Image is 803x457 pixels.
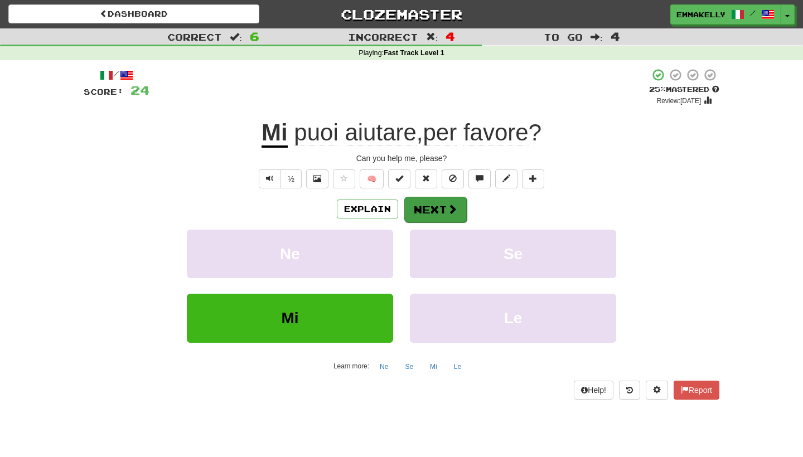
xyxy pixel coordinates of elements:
button: Play sentence audio (ctl+space) [259,169,281,188]
button: Explain [337,200,398,218]
button: Se [399,358,419,375]
div: / [84,68,149,82]
button: Next [404,197,467,222]
button: Discuss sentence (alt+u) [468,169,491,188]
span: Mi [281,309,298,327]
a: Dashboard [8,4,259,23]
span: To go [544,31,583,42]
span: 4 [446,30,455,43]
button: Set this sentence to 100% Mastered (alt+m) [388,169,410,188]
button: Se [410,230,616,278]
span: puoi [294,119,338,146]
button: Mi [187,294,393,342]
span: favore [463,119,529,146]
button: Le [448,358,467,375]
span: 4 [611,30,620,43]
span: Se [504,245,523,262]
button: Show image (alt+x) [306,169,328,188]
span: aiutare [345,119,416,146]
div: Text-to-speech controls [257,169,302,188]
span: / [750,9,756,17]
span: EmmaKelly [676,9,725,20]
button: Mi [424,358,443,375]
span: 24 [130,83,149,97]
span: Incorrect [348,31,418,42]
button: Round history (alt+y) [619,381,640,400]
strong: Fast Track Level 1 [384,49,444,57]
span: 6 [250,30,259,43]
button: Favorite sentence (alt+f) [333,169,355,188]
button: 🧠 [360,169,384,188]
a: Clozemaster [276,4,527,24]
a: EmmaKelly / [670,4,781,25]
span: Le [504,309,523,327]
span: 25 % [649,85,666,94]
span: : [230,32,242,42]
button: ½ [280,169,302,188]
span: Score: [84,87,124,96]
button: Help! [574,381,613,400]
span: Correct [167,31,222,42]
span: , ? [288,119,541,146]
button: Reset to 0% Mastered (alt+r) [415,169,437,188]
button: Ne [374,358,394,375]
button: Le [410,294,616,342]
button: Edit sentence (alt+d) [495,169,517,188]
span: Ne [280,245,300,262]
button: Ignore sentence (alt+i) [442,169,464,188]
button: Report [674,381,719,400]
u: Mi [262,119,288,148]
span: : [591,32,603,42]
button: Ne [187,230,393,278]
button: Add to collection (alt+a) [522,169,544,188]
span: : [426,32,438,42]
small: Review: [DATE] [657,97,702,105]
small: Learn more: [333,362,369,370]
span: per [423,119,457,146]
div: Mastered [649,85,719,95]
div: Can you help me, please? [84,153,719,164]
